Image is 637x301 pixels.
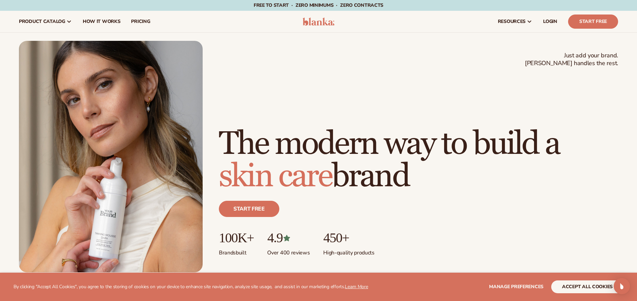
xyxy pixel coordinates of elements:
[345,283,368,290] a: Learn More
[551,280,623,293] button: accept all cookies
[543,19,557,24] span: LOGIN
[219,245,254,256] p: Brands built
[19,41,203,272] img: Female holding tanning mousse.
[568,15,618,29] a: Start Free
[492,11,538,32] a: resources
[19,19,65,24] span: product catalog
[489,280,543,293] button: Manage preferences
[323,230,374,245] p: 450+
[614,278,630,294] div: Open Intercom Messenger
[254,2,383,8] span: Free to start · ZERO minimums · ZERO contracts
[538,11,563,32] a: LOGIN
[14,284,368,290] p: By clicking "Accept All Cookies", you agree to the storing of cookies on your device to enhance s...
[126,11,155,32] a: pricing
[83,19,121,24] span: How It Works
[219,157,332,196] span: skin care
[219,230,254,245] p: 100K+
[498,19,526,24] span: resources
[131,19,150,24] span: pricing
[77,11,126,32] a: How It Works
[219,128,618,193] h1: The modern way to build a brand
[267,245,310,256] p: Over 400 reviews
[14,11,77,32] a: product catalog
[219,201,279,217] a: Start free
[525,52,618,67] span: Just add your brand. [PERSON_NAME] handles the rest.
[303,18,335,26] img: logo
[267,230,310,245] p: 4.9
[323,245,374,256] p: High-quality products
[489,283,543,290] span: Manage preferences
